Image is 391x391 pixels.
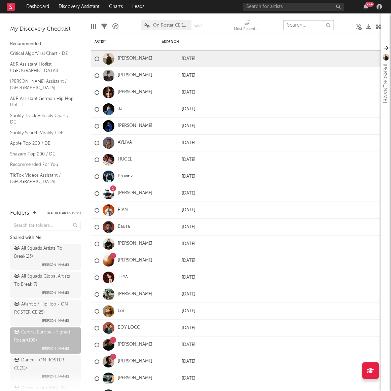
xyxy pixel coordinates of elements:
[153,23,188,28] span: On Roster CE (Artists Only)
[118,123,152,129] a: [PERSON_NAME]
[162,189,195,198] div: [DATE]
[14,300,75,317] div: Atlantic / HipHop - ON ROSTER CE ( 25 )
[101,17,107,36] div: Filters
[234,25,261,33] div: Most Recent Track Global Audio Streams Daily Growth
[118,308,124,314] a: Loi
[42,289,69,297] span: [PERSON_NAME]
[14,356,75,372] div: Dance - ON ROSTER CE ( 32 )
[118,325,141,331] a: BOY LOCO
[118,73,152,78] a: [PERSON_NAME]
[162,40,185,44] div: Added On
[118,258,152,263] a: [PERSON_NAME]
[234,17,261,36] div: Most Recent Track Global Audio Streams Daily Growth
[10,50,74,57] a: Critical Algo/Viral Chart - DE
[118,190,152,196] a: [PERSON_NAME]
[118,140,132,146] a: AYLIVA
[162,307,195,315] div: [DATE]
[10,61,74,74] a: A&R Assistant Hotlist ([GEOGRAPHIC_DATA])
[95,40,145,44] div: Artist
[162,341,195,349] div: [DATE]
[14,273,75,289] div: All Squads Global Artists To Break ( 7 )
[162,206,195,214] div: [DATE]
[118,207,128,213] a: RIAN
[42,317,69,325] span: [PERSON_NAME]
[118,157,132,163] a: HUGEL
[10,150,74,158] a: Shazam Top 200 / DE
[10,327,81,354] a: Central Europe - Signed Roster(109)[PERSON_NAME]
[162,223,195,231] div: [DATE]
[162,122,195,130] div: [DATE]
[162,139,195,147] div: [DATE]
[162,240,195,248] div: [DATE]
[162,274,195,282] div: [DATE]
[10,95,74,109] a: A&R Assistant German Hip Hop Hotlist
[42,261,69,269] span: [PERSON_NAME]
[14,328,75,345] div: Central Europe - Signed Roster ( 109 )
[10,140,74,147] a: Apple Top 200 / DE
[118,359,152,364] a: [PERSON_NAME]
[162,173,195,181] div: [DATE]
[162,257,195,265] div: [DATE]
[10,272,81,298] a: All Squads Global Artists To Break(7)[PERSON_NAME]
[162,290,195,298] div: [DATE]
[10,355,81,382] a: Dance - ON ROSTER CE(32)[PERSON_NAME]
[42,345,69,353] span: [PERSON_NAME]
[10,221,81,230] input: Search for folders...
[363,4,368,9] button: 99+
[112,17,118,36] div: A&R Pipeline
[194,24,203,28] button: Save
[162,72,195,80] div: [DATE]
[118,291,152,297] a: [PERSON_NAME]
[10,78,74,92] a: [PERSON_NAME] Assistant / [GEOGRAPHIC_DATA]
[10,209,29,217] div: Folders
[118,56,152,62] a: [PERSON_NAME]
[118,90,152,95] a: [PERSON_NAME]
[14,245,75,261] div: All Squads Artists To Break ( 23 )
[118,275,128,280] a: TEYA
[46,212,81,215] button: Tracked Artists(11)
[118,376,152,381] a: [PERSON_NAME]
[118,224,130,230] a: Bausa
[118,174,133,179] a: Provinz
[10,129,74,137] a: Spotify Search Virality / DE
[10,161,74,168] a: Recommended For You
[10,25,81,33] div: My Discovery Checklist
[162,55,195,63] div: [DATE]
[10,172,74,185] a: TikTok Videos Assistant / [GEOGRAPHIC_DATA]
[10,234,81,242] div: Shared with Me
[381,64,389,103] div: [PERSON_NAME]
[162,375,195,383] div: [DATE]
[365,2,374,7] div: 99 +
[162,358,195,366] div: [DATE]
[10,299,81,326] a: Atlantic / HipHop - ON ROSTER CE(25)[PERSON_NAME]
[10,40,81,48] div: Recommended
[243,3,344,11] input: Search for artists
[283,20,334,30] input: Search...
[118,241,153,247] a: [PERSON_NAME].
[118,342,152,348] a: [PERSON_NAME]
[162,88,195,97] div: [DATE]
[91,17,96,36] div: Edit Columns
[162,156,195,164] div: [DATE]
[10,112,74,126] a: Spotify Track Velocity Chart / DE
[162,324,195,332] div: [DATE]
[42,372,69,381] span: [PERSON_NAME]
[118,106,122,112] a: JJ
[10,244,81,270] a: All Squads Artists To Break(23)[PERSON_NAME]
[162,105,195,113] div: [DATE]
